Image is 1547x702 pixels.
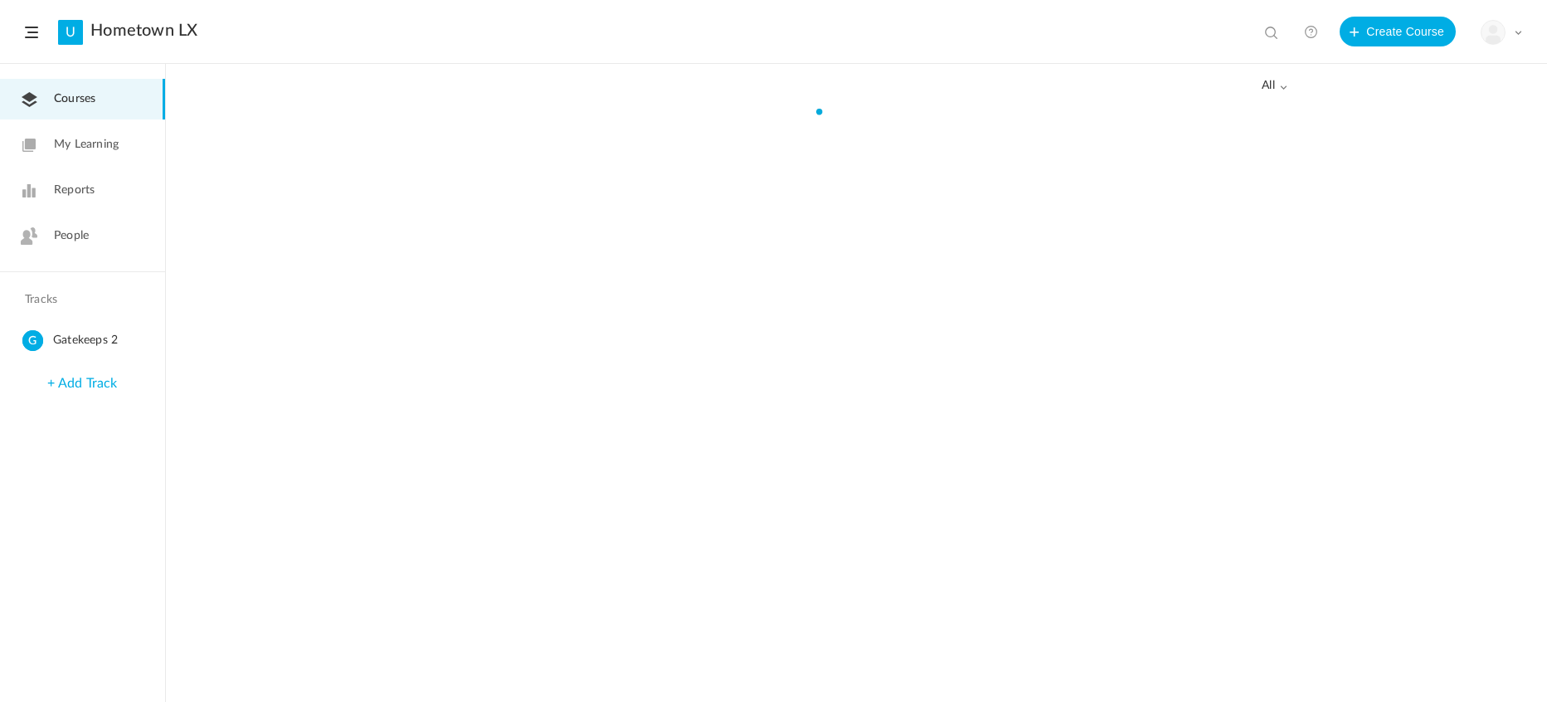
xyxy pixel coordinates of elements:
span: People [54,227,89,245]
img: user-image.png [1481,21,1505,44]
span: all [1262,79,1288,93]
button: Create Course [1340,17,1456,46]
span: Courses [54,90,95,108]
span: Reports [54,182,95,199]
a: Hometown LX [90,21,197,41]
a: + Add Track [47,377,117,390]
h4: Tracks [25,293,136,307]
span: Gatekeeps 2 [53,330,158,351]
span: My Learning [54,136,119,154]
a: U [58,20,83,45]
cite: G [22,330,43,353]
